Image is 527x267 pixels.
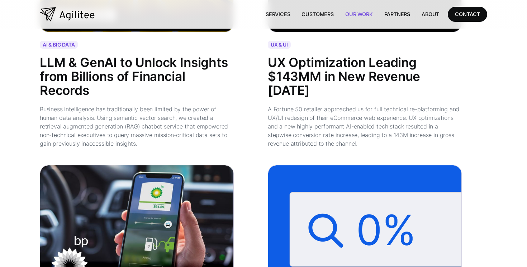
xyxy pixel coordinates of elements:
a: About [416,7,445,21]
a: home [40,7,95,21]
div: UX Optimization Leading $143MM in New Revenue [DATE] [268,56,462,97]
a: Partners [379,7,416,21]
a: CONTACT [448,7,487,21]
a: Customers [296,7,339,21]
a: Our Work [340,7,379,21]
div: UX & UI [271,42,288,47]
div: A Fortune 50 retailer approached us for full technical re-platforming and UX/UI redesign of their... [268,105,462,148]
div: AI & BIG DATA [43,42,75,47]
a: Services [260,7,296,21]
div: CONTACT [455,10,480,19]
div: LLM & GenAI to Unlock Insights from Billions of Financial Records [40,56,234,97]
div: Business intelligence has traditionally been limited by the power of human data analysis. Using s... [40,105,234,148]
